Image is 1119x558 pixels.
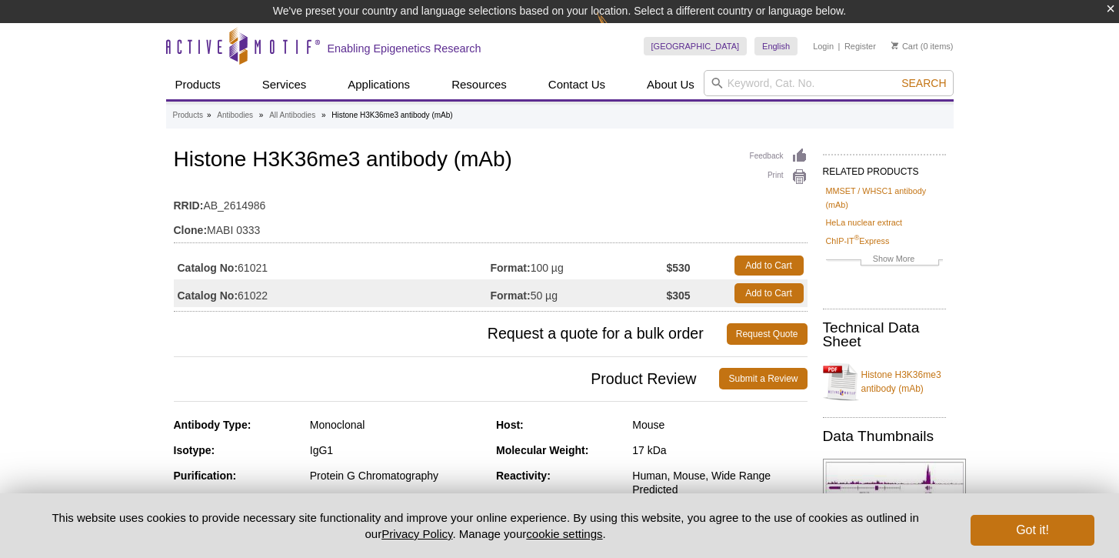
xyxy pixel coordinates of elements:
a: HeLa nuclear extract [826,216,903,229]
div: IgG1 [310,443,485,457]
sup: ® [854,234,860,242]
li: » [207,111,211,119]
strong: RRID: [174,199,204,212]
a: Login [813,41,834,52]
strong: Format: [491,289,531,302]
td: 61021 [174,252,491,279]
a: Products [173,109,203,122]
a: About Us [638,70,704,99]
td: 50 µg [491,279,667,307]
strong: Molecular Weight: [496,444,588,456]
strong: Catalog No: [178,261,238,275]
strong: $305 [666,289,690,302]
a: Feedback [750,148,808,165]
div: Human, Mouse, Wide Range Predicted [632,469,807,496]
a: Antibodies [217,109,253,122]
strong: Antibody Type: [174,419,251,431]
a: Request Quote [727,323,808,345]
strong: Host: [496,419,524,431]
a: MMSET / WHSC1 antibody (mAb) [826,184,943,212]
button: cookie settings [526,527,602,540]
li: | [838,37,841,55]
strong: Reactivity: [496,469,551,482]
a: All Antibodies [269,109,315,122]
h2: RELATED PRODUCTS [823,154,946,182]
li: » [259,111,264,119]
input: Keyword, Cat. No. [704,70,954,96]
a: Add to Cart [734,283,804,303]
span: Search [901,77,946,89]
a: ChIP-IT®Express [826,234,890,248]
a: [GEOGRAPHIC_DATA] [644,37,748,55]
strong: Format: [491,261,531,275]
a: Register [844,41,876,52]
span: Product Review [174,368,720,389]
strong: Catalog No: [178,289,238,302]
a: Applications [338,70,419,99]
td: MABI 0333 [174,214,808,239]
a: Histone H3K36me3 antibody (mAb) [823,359,946,405]
span: Request a quote for a bulk order [174,323,727,345]
strong: Purification: [174,469,237,482]
img: Histone H3K36me3 antibody (mAb) tested by ChIP-Seq. [823,459,966,516]
strong: $530 [666,261,690,275]
p: This website uses cookies to provide necessary site functionality and improve your online experie... [25,510,946,542]
button: Search [897,76,951,90]
td: 100 µg [491,252,667,279]
img: Your Cart [891,42,898,49]
a: Privacy Policy [381,527,452,540]
td: AB_2614986 [174,189,808,214]
a: English [754,37,798,55]
img: Change Here [597,12,638,48]
div: 17 kDa [632,443,807,457]
a: Cart [891,41,918,52]
h1: Histone H3K36me3 antibody (mAb) [174,148,808,174]
h2: Enabling Epigenetics Research [328,42,481,55]
button: Got it! [971,515,1094,546]
td: 61022 [174,279,491,307]
li: (0 items) [891,37,954,55]
div: Protein G Chromatography [310,469,485,483]
li: Histone H3K36me3 antibody (mAb) [331,111,452,119]
a: Add to Cart [734,256,804,276]
h2: Technical Data Sheet [823,321,946,349]
strong: Clone: [174,223,208,237]
div: Monoclonal [310,418,485,432]
li: » [321,111,326,119]
a: Products [166,70,230,99]
strong: Isotype: [174,444,215,456]
a: Services [253,70,316,99]
a: Resources [442,70,516,99]
h2: Data Thumbnails [823,429,946,443]
a: Contact Us [539,70,614,99]
div: Mouse [632,418,807,432]
a: Print [750,169,808,185]
a: Submit a Review [719,368,807,389]
a: Show More [826,252,943,269]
